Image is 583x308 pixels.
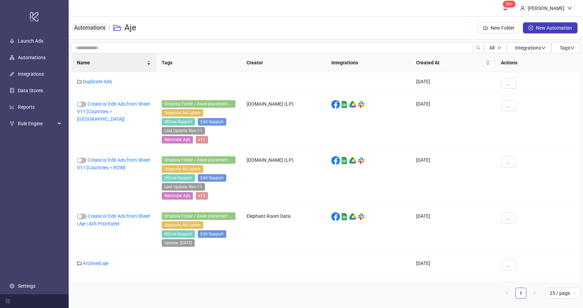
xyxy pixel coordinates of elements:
a: Duplicate Ads [83,79,112,84]
th: Name [71,53,156,72]
span: Rule Engine [18,117,56,130]
th: Creator [241,53,326,72]
div: [DATE] [411,276,495,299]
div: [DATE] [411,207,495,254]
span: ... [506,215,511,221]
span: menu-fold [5,299,10,304]
a: Automations [73,23,107,31]
span: Edit Support [198,118,226,126]
span: down [497,46,501,50]
a: Archived aje [83,261,108,266]
span: ... [506,81,511,86]
span: Last Update: Nov-11 [162,183,205,191]
span: bell [503,6,508,10]
a: Reports [18,104,35,110]
span: Dropbox Folder / Asset placement detection [162,212,236,220]
span: folder [77,79,82,84]
span: New Folder [491,25,515,31]
a: Create or Edit Ads from Sheet V11 [Countries = ROW] [77,157,150,170]
span: Edit Support [198,174,226,182]
span: Created At [416,59,484,66]
a: Data Stores [18,88,43,93]
span: right [533,291,537,295]
th: Tags [156,53,241,72]
span: Edit Support [198,230,226,238]
span: plus-circle [528,25,533,30]
li: 1 [515,288,526,299]
span: Reminder Ads [162,136,193,144]
button: Alldown [484,42,507,53]
span: fork [10,121,14,126]
span: GDrive Support [162,118,195,126]
div: [PERSON_NAME] [525,4,567,12]
span: GDrive Support [162,230,195,238]
span: ... [506,159,511,164]
a: Automations [18,55,46,60]
div: [DATE] [411,254,495,276]
a: Create or Edit Ads from Sheet | Aje | 4x5 Prioritized [77,213,150,226]
div: [DATE] [411,151,495,207]
span: search [476,45,481,50]
button: ... [501,156,516,167]
button: left [502,288,513,299]
span: left [505,291,509,295]
span: ... [506,262,511,268]
span: Dropbox Folder / Asset placement detection [162,100,236,108]
div: [DATE] [411,72,495,95]
a: Integrations [18,71,44,77]
span: user [520,6,525,11]
button: Tagsdown [551,42,580,53]
div: [DOMAIN_NAME] (LP) [241,151,326,207]
th: Integrations [326,53,411,72]
h3: Aje [124,22,136,33]
span: All [489,45,494,51]
div: [DATE] [411,95,495,151]
span: Supports Ad Labels [162,165,203,173]
button: ... [501,78,516,89]
li: Previous Page [502,288,513,299]
a: Create or Edit Ads from Sheet V11 [Countries = [GEOGRAPHIC_DATA]] [77,101,150,122]
button: ... [501,259,516,270]
div: Page Size [546,288,580,299]
span: down [541,45,546,50]
button: New Folder [478,22,520,33]
span: v11 [196,136,208,144]
span: Reminder Ads [162,192,193,200]
button: right [529,288,540,299]
button: Integrationsdown [507,42,551,53]
span: New Automation [536,25,572,31]
span: Integrations [515,45,546,51]
span: ... [506,103,511,108]
th: Created At [411,53,495,72]
span: down [570,45,575,50]
a: Launch Ads [18,38,43,44]
li: / [108,17,111,39]
span: folder-add [483,25,488,30]
span: Last Update: Nov-11 [162,127,205,135]
span: v11 [196,192,208,200]
span: Dropbox Folder / Asset placement detection [162,156,236,164]
div: Elephant Room Data [241,207,326,254]
span: folder [77,261,82,266]
div: [DOMAIN_NAME] (LP) [241,95,326,151]
span: down [567,6,572,11]
button: New Automation [523,22,578,33]
span: 25 / page [550,288,576,298]
span: folder-open [113,24,122,32]
a: Settings [18,283,35,289]
span: GDrive Support [162,174,195,182]
span: Supports Ad Labels [162,221,203,229]
span: Supports Ad Labels [162,109,203,117]
sup: 1583 [503,1,516,8]
a: 1 [516,288,526,298]
button: ... [501,100,516,111]
span: Update: 21-10-2024 [162,239,195,247]
span: Tags [560,45,575,51]
button: ... [501,212,516,223]
span: Name [77,59,145,66]
li: Next Page [529,288,540,299]
th: Actions [495,53,580,72]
